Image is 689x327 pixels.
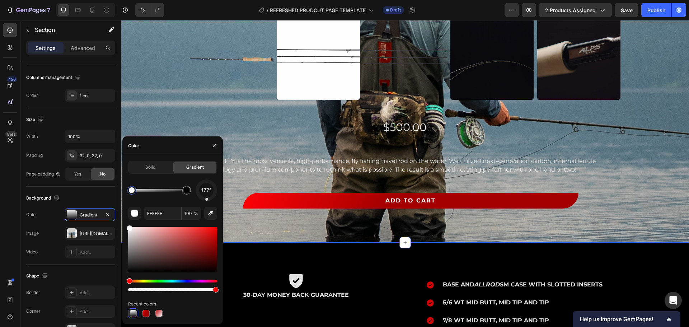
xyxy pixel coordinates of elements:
[270,6,366,14] span: REFRESHED PRODCUT PAGE TEMPLATE
[26,193,61,203] div: Background
[71,44,95,52] p: Advanced
[665,292,682,309] div: Open Intercom Messenger
[322,295,482,306] p: 7/8 WT Mid Butt, Mid Tip and Tip
[26,73,82,83] div: Columns management
[26,171,61,177] div: Page padding
[3,3,53,17] button: 7
[100,171,106,177] span: No
[47,6,50,14] p: 7
[36,44,56,52] p: Settings
[122,271,228,278] strong: 30-DAY MONEY BACK GUARANTEE
[122,173,457,189] button: ADD TO CART
[390,7,401,13] span: Draft
[135,3,164,17] div: Undo/Redo
[145,164,155,170] span: Solid
[128,301,156,307] div: Recent colors
[322,260,482,270] p: Base and SM Case with slotted inserts
[353,261,379,268] i: ALLROD
[539,3,612,17] button: 2 products assigned
[26,289,40,296] div: Border
[545,6,596,14] span: 2 products assigned
[641,3,671,17] button: Publish
[580,316,665,323] span: Help us improve GemPages!
[201,186,211,195] span: 177°
[264,177,315,184] div: ADD TO CART
[81,137,499,154] p: The ALLFLY is the most versatile, high-performance, fly fishing travel rod on the water. We utili...
[80,153,113,159] div: 32, 0, 32, 0
[128,143,139,149] div: Color
[7,76,17,82] div: 450
[69,97,500,118] div: $500.00
[80,93,113,99] div: 1 col
[80,230,113,237] div: [URL][DOMAIN_NAME]
[65,130,115,143] input: Auto
[647,6,665,14] div: Publish
[74,171,81,177] span: Yes
[26,230,39,237] div: Image
[267,6,268,14] span: /
[26,249,38,255] div: Video
[186,164,204,170] span: Gradient
[194,210,198,217] span: %
[621,7,633,13] span: Save
[615,3,638,17] button: Save
[80,249,113,256] div: Add...
[26,92,38,99] div: Order
[322,277,482,288] p: 5/6 WT Mid Butt, Mid Tip and Tip
[26,211,37,218] div: Color
[121,20,689,327] iframe: Design area
[35,25,94,34] p: Section
[26,271,49,281] div: Shape
[580,315,673,323] button: Show survey - Help us improve GemPages!
[80,308,113,315] div: Add...
[26,308,41,314] div: Corner
[80,290,113,296] div: Add...
[80,212,100,218] div: Gradient
[144,207,181,220] input: Eg: FFFFFF
[26,133,38,140] div: Width
[5,131,17,137] div: Beta
[26,152,43,159] div: Padding
[26,115,45,125] div: Size
[128,280,217,282] div: Hue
